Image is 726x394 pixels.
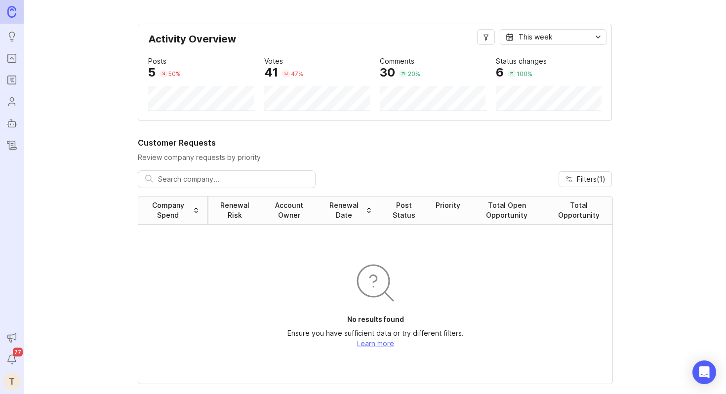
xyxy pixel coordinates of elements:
p: No results found [347,315,404,324]
div: Votes [264,56,283,67]
a: Roadmaps [3,71,21,89]
div: Account Owner [269,200,309,220]
div: Open Intercom Messenger [692,360,716,384]
div: Total Opportunity [553,200,605,220]
div: Renewal Date [325,200,363,220]
div: Total Open Opportunity [476,200,537,220]
div: Comments [380,56,414,67]
div: Priority [436,200,460,210]
a: Ideas [3,28,21,45]
a: Learn more [357,339,394,348]
span: 77 [13,348,23,356]
div: This week [519,32,553,42]
p: Review company requests by priority [138,153,612,162]
a: Portal [3,49,21,67]
a: Changelog [3,136,21,154]
div: 6 [496,67,504,79]
div: Renewal Risk [216,200,253,220]
div: Posts [148,56,166,67]
p: Ensure you have sufficient data or try different filters. [287,328,464,338]
svg: toggle icon [590,33,606,41]
div: 5 [148,67,156,79]
div: 100 % [517,70,532,78]
div: Company Spend [146,200,190,220]
div: Status changes [496,56,547,67]
span: ( 1 ) [597,175,605,183]
img: svg+xml;base64,PHN2ZyB3aWR0aD0iOTYiIGhlaWdodD0iOTYiIGZpbGw9Im5vbmUiIHhtbG5zPSJodHRwOi8vd3d3LnczLm... [352,259,399,307]
img: Canny Home [7,6,16,17]
button: Filters(1) [559,171,612,187]
button: Notifications [3,351,21,368]
button: T [3,372,21,390]
a: Autopilot [3,115,21,132]
h2: Customer Requests [138,137,612,149]
div: 20 % [408,70,420,78]
div: 41 [264,67,278,79]
div: 50 % [168,70,181,78]
input: Search company... [158,174,308,185]
div: Post Status [388,200,420,220]
div: 47 % [291,70,303,78]
div: 30 [380,67,395,79]
span: Filters [577,174,605,184]
button: Announcements [3,329,21,347]
div: Activity Overview [148,34,602,52]
a: Users [3,93,21,111]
